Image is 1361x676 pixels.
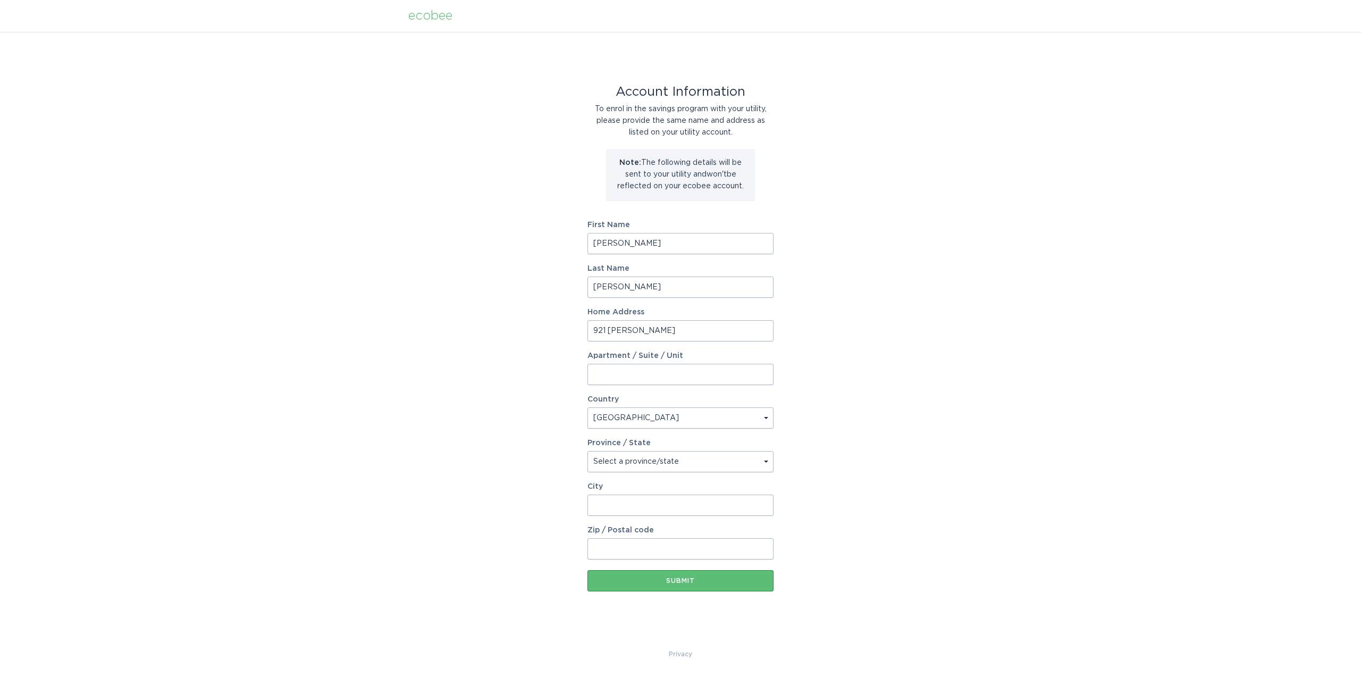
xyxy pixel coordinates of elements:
[587,527,774,534] label: Zip / Postal code
[587,570,774,591] button: Submit
[587,396,619,403] label: Country
[587,483,774,490] label: City
[408,10,452,22] div: ecobee
[614,157,747,192] p: The following details will be sent to your utility and won't be reflected on your ecobee account.
[619,159,641,166] strong: Note:
[587,86,774,98] div: Account Information
[587,103,774,138] div: To enrol in the savings program with your utility, please provide the same name and address as li...
[587,352,774,360] label: Apartment / Suite / Unit
[669,648,692,660] a: Privacy Policy & Terms of Use
[587,265,774,272] label: Last Name
[587,439,651,447] label: Province / State
[587,308,774,316] label: Home Address
[587,221,774,229] label: First Name
[593,578,768,584] div: Submit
